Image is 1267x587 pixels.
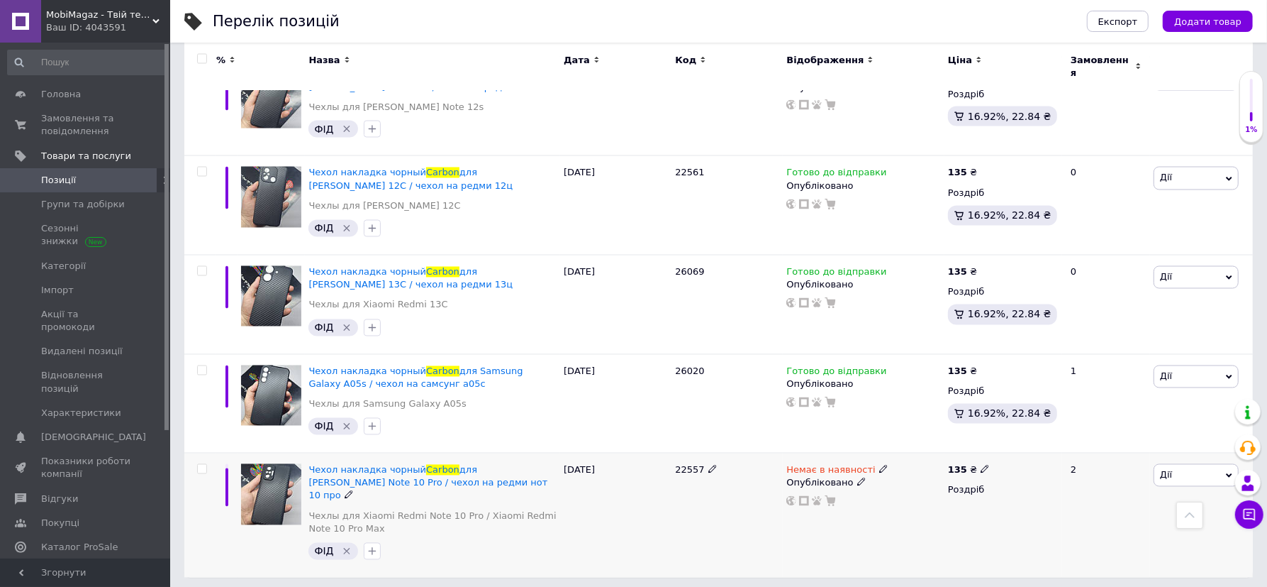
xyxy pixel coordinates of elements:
[675,168,704,178] span: 22561
[341,223,352,234] svg: Видалити мітку
[341,421,352,432] svg: Видалити мітку
[314,124,333,135] span: ФІД
[1062,156,1150,256] div: 0
[948,464,990,477] div: ₴
[948,187,1059,200] div: Роздріб
[41,517,79,530] span: Покупці
[948,53,972,66] span: Ціна
[1160,272,1172,282] span: Дії
[948,167,977,180] div: ₴
[308,267,426,278] span: Чехол накладка чорный
[1071,53,1132,79] span: Замовлення
[968,309,1051,320] span: 16.92%, 22.84 ₴
[1062,454,1150,578] div: 2
[41,455,131,481] span: Показники роботи компанії
[675,465,704,476] span: 22557
[308,366,426,377] span: Чехол накладка чорный
[560,57,671,156] div: [DATE]
[675,366,704,377] span: 26020
[1062,255,1150,354] div: 0
[41,308,131,334] span: Акції та промокоди
[786,366,886,381] span: Готово до відправки
[786,279,941,292] div: Опубліковано
[426,366,459,377] span: Carbon
[41,150,131,163] span: Товари та послуги
[948,286,1059,299] div: Роздріб
[675,53,696,66] span: Код
[786,477,941,490] div: Опубліковано
[426,267,459,278] span: Carbon
[41,88,81,101] span: Головна
[948,267,967,278] b: 135
[314,223,333,234] span: ФІД
[308,465,547,501] a: Чехол накладка чорныйCarbonдля [PERSON_NAME] Note 10 Pro / чехол на редми нот 10 про
[308,398,466,411] a: Чехлы для Samsung Galaxy A05s
[241,266,301,327] img: Чехол накладка чорный Carbon для Xiaomi Redmi 13C / чехол на редми 13ц
[41,369,131,395] span: Відновлення позицій
[948,266,977,279] div: ₴
[41,345,123,358] span: Видалені позиції
[1160,371,1172,382] span: Дії
[241,366,301,426] img: Чехол накладка чорный Carbon для Samsung Galaxy A05s / чехол на самсунг а05с
[560,255,671,354] div: [DATE]
[560,354,671,454] div: [DATE]
[1098,16,1138,27] span: Експорт
[314,546,333,557] span: ФІД
[968,210,1051,221] span: 16.92%, 22.84 ₴
[41,431,146,444] span: [DEMOGRAPHIC_DATA]
[1163,11,1253,32] button: Додати товар
[41,493,78,505] span: Відгуки
[786,267,886,282] span: Готово до відправки
[41,198,125,211] span: Групи та добірки
[213,14,340,29] div: Перелік позицій
[341,124,352,135] svg: Видалити мітку
[241,68,301,128] img: Чехол накладка чорный Carbon для Xiaomi Redmi Note 12s / чехол на редми нот 12с
[308,101,484,114] a: Чехлы для [PERSON_NAME] Note 12s
[241,167,301,227] img: Чехол накладка чорный Carbon для Xiaomi Redmi 12C / чехол на редми 12ц
[1062,354,1150,454] div: 1
[1160,470,1172,481] span: Дії
[308,510,557,536] a: Чехлы для Xiaomi Redmi Note 10 Pro / Xiaomi Redmi Note 10 Pro Max
[948,88,1059,101] div: Роздріб
[41,112,131,138] span: Замовлення та повідомлення
[314,421,333,432] span: ФІД
[968,408,1051,419] span: 16.92%, 22.84 ₴
[308,53,340,66] span: Назва
[308,465,547,501] span: для [PERSON_NAME] Note 10 Pro / чехол на редми нот 10 про
[41,407,121,419] span: Характеристики
[948,366,967,377] b: 135
[308,299,447,312] a: Чехлы для Xiaomi Redmi 13C
[786,53,864,66] span: Відображення
[341,322,352,334] svg: Видалити мітку
[241,464,301,525] img: Чехол накладка чорный Carbon для Xiaomi Redmi Note 10 Pro / чехол на редми нот 10 про
[41,260,86,273] span: Категорії
[308,366,523,390] span: для Samsung Galaxy A05s / чехол на самсунг а05с
[314,322,333,334] span: ФІД
[1174,16,1241,27] span: Додати товар
[948,385,1059,398] div: Роздріб
[308,200,460,213] a: Чехлы для [PERSON_NAME] 12C
[675,267,704,278] span: 26069
[41,541,118,554] span: Каталог ProSale
[786,168,886,182] span: Готово до відправки
[426,168,459,178] span: Carbon
[948,484,1059,497] div: Роздріб
[426,465,459,476] span: Carbon
[308,465,426,476] span: Чехол накладка чорный
[948,465,967,476] b: 135
[41,284,74,297] span: Імпорт
[1062,57,1150,156] div: 0
[7,50,167,75] input: Пошук
[1235,500,1263,529] button: Чат з покупцем
[1160,172,1172,183] span: Дії
[46,21,170,34] div: Ваш ID: 4043591
[560,454,671,578] div: [DATE]
[1087,11,1149,32] button: Експорт
[968,111,1051,122] span: 16.92%, 22.84 ₴
[341,546,352,557] svg: Видалити мітку
[948,168,967,178] b: 135
[560,156,671,256] div: [DATE]
[786,465,875,480] span: Немає в наявності
[308,168,513,191] a: Чехол накладка чорныйCarbonдля [PERSON_NAME] 12C / чехол на редми 12ц
[41,222,131,248] span: Сезонні знижки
